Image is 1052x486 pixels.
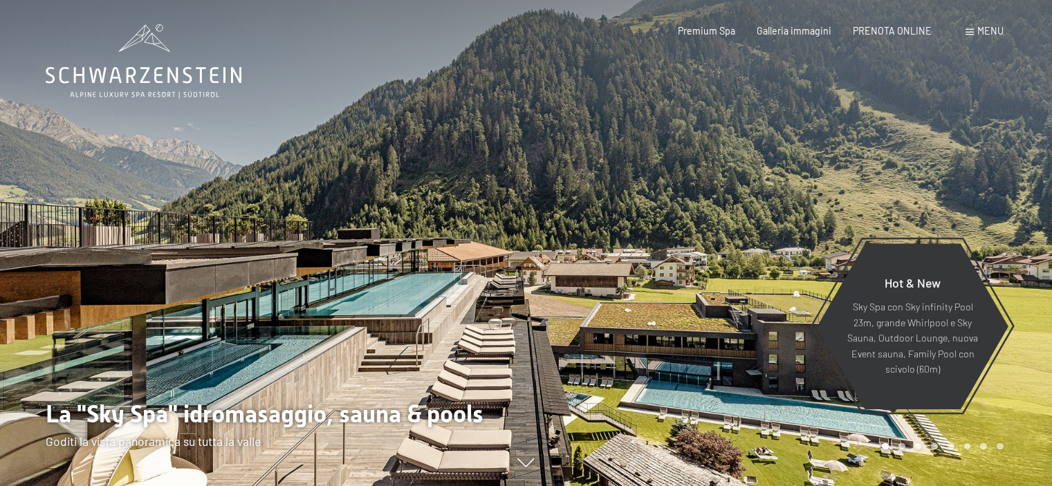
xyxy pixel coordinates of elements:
div: Carousel Page 8 [997,443,1004,450]
span: Hot & New [885,275,941,290]
p: Sky Spa con Sky infinity Pool 23m, grande Whirlpool e Sky Sauna, Outdoor Lounge, nuova Event saun... [847,299,979,377]
a: Hot & New Sky Spa con Sky infinity Pool 23m, grande Whirlpool e Sky Sauna, Outdoor Lounge, nuova ... [816,243,1009,410]
div: Carousel Page 6 [964,443,971,450]
div: Carousel Pagination [877,443,1003,450]
a: Premium Spa [678,25,735,37]
div: Carousel Page 1 (Current Slide) [882,443,889,450]
div: Carousel Page 4 [931,443,938,450]
div: Carousel Page 2 [898,443,905,450]
a: Galleria immagini [757,25,831,37]
div: Carousel Page 5 [948,443,954,450]
div: Carousel Page 7 [980,443,987,450]
a: PRENOTA ONLINE [853,25,932,37]
span: Menu [977,25,1004,37]
div: Carousel Page 3 [915,443,922,450]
